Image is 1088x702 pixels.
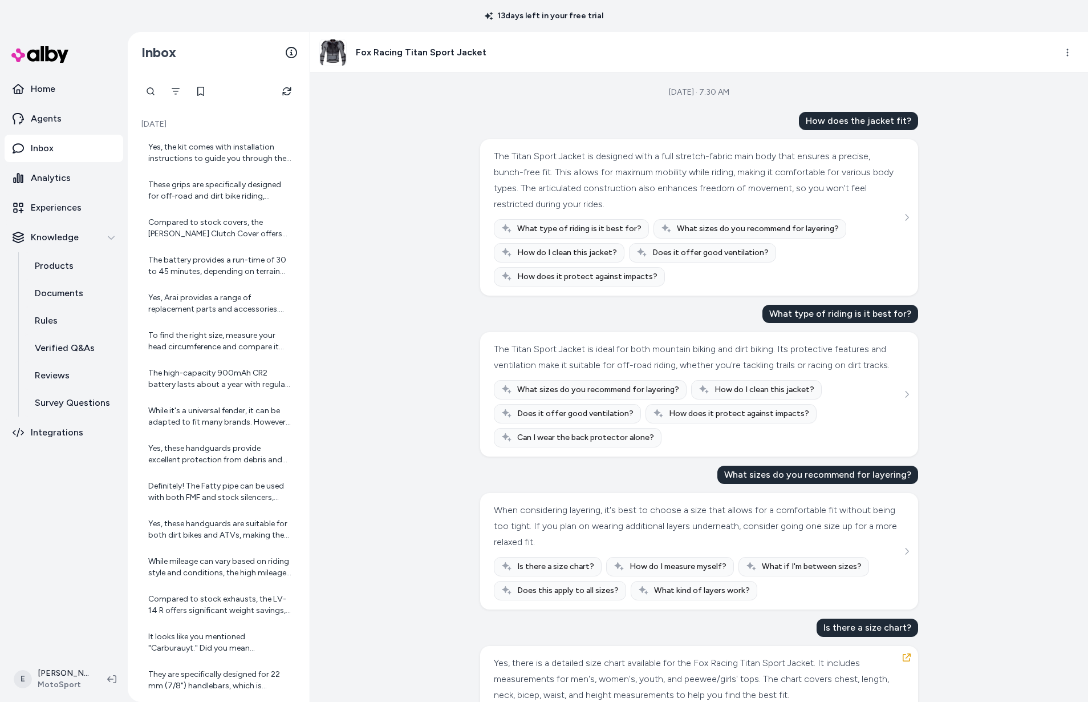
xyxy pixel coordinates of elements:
[23,334,123,362] a: Verified Q&As
[23,362,123,389] a: Reviews
[517,585,619,596] span: Does this apply to all sizes?
[517,432,654,443] span: Can I wear the back protector alone?
[31,112,62,126] p: Agents
[148,669,291,692] div: They are specifically designed for 22 mm (7/8") handlebars, which is standard for many motorcycle...
[23,280,123,307] a: Documents
[31,201,82,215] p: Experiences
[677,223,839,235] span: What sizes do you recommend for layering?
[148,405,291,428] div: While it's a universal fender, it can be adapted to fit many brands. However, you may need to dri...
[35,396,110,410] p: Survey Questions
[762,305,918,323] div: What type of riding is it best for?
[148,368,291,390] div: The high-capacity 900mAh CR2 battery lasts about a year with regular use. It's also replaceable, ...
[5,224,123,251] button: Knowledge
[31,142,54,155] p: Inbox
[139,248,298,284] a: The battery provides a run-time of 30 to 45 minutes, depending on terrain and rider skill. It's a...
[654,585,750,596] span: What kind of layers work?
[320,39,346,66] img: X006.jpg
[148,556,291,579] div: While mileage can vary based on riding style and conditions, the high mileage capability of the M...
[494,341,902,373] div: The Titan Sport Jacket is ideal for both mountain biking and dirt biking. Its protective features...
[139,511,298,548] a: Yes, these handguards are suitable for both dirt bikes and ATVs, making them a great choice for m...
[630,561,726,572] span: How do I measure myself?
[148,217,291,240] div: Compared to stock covers, the [PERSON_NAME] Clutch Cover offers superior strength and improved he...
[23,307,123,334] a: Rules
[139,210,298,247] a: Compared to stock covers, the [PERSON_NAME] Clutch Cover offers superior strength and improved he...
[148,179,291,202] div: These grips are specifically designed for off-road and dirt bike riding, making them perfect for ...
[11,46,68,63] img: alby Logo
[148,481,291,503] div: Definitely! The Fatty pipe can be used with both FMF and stock silencers, allowing you to upgrade...
[23,389,123,417] a: Survey Questions
[31,426,83,439] p: Integrations
[275,80,298,103] button: Refresh
[5,105,123,132] a: Agents
[164,80,187,103] button: Filter
[139,624,298,661] a: It looks like you mentioned "Carburauyt." Did you mean "carburetor"? If you're looking for carbur...
[478,10,610,22] p: 13 days left in your free trial
[141,44,176,61] h2: Inbox
[669,87,729,98] div: [DATE] · 7:30 AM
[139,323,298,360] a: To find the right size, measure your head circumference and compare it with the sizing chart prov...
[148,255,291,277] div: The battery provides a run-time of 30 to 45 minutes, depending on terrain and rider skill. It's a...
[494,148,902,212] div: The Titan Sport Jacket is designed with a full stretch-fabric main body that ensures a precise, b...
[23,252,123,280] a: Products
[7,661,98,697] button: E[PERSON_NAME]MotoSport
[148,292,291,315] div: Yes, Arai provides a range of replacement parts and accessories. This includes [PERSON_NAME], lin...
[517,384,679,396] span: What sizes do you recommend for layering?
[900,388,914,401] button: See more
[31,231,79,244] p: Knowledge
[31,171,71,185] p: Analytics
[494,502,902,550] div: When considering layering, it's best to choose a size that allows for a comfortable fit without b...
[900,544,914,558] button: See more
[517,561,594,572] span: Is there a size chart?
[5,135,123,162] a: Inbox
[14,670,32,688] span: E
[139,549,298,586] a: While mileage can vary based on riding style and conditions, the high mileage capability of the M...
[35,314,58,328] p: Rules
[148,142,291,164] div: Yes, the kit comes with installation instructions to guide you through the process. Follow the st...
[5,419,123,446] a: Integrations
[35,287,83,300] p: Documents
[762,561,862,572] span: What if I'm between sizes?
[35,259,74,273] p: Products
[38,668,89,679] p: [PERSON_NAME]
[356,46,486,59] h3: Fox Racing Titan Sport Jacket
[799,112,918,130] div: How does the jacket fit?
[900,211,914,224] button: See more
[139,119,298,130] p: [DATE]
[139,172,298,209] a: These grips are specifically designed for off-road and dirt bike riding, making them perfect for ...
[517,271,657,283] span: How does it protect against impacts?
[148,594,291,616] div: Compared to stock exhausts, the LV-14 R offers significant weight savings, improved sound, and en...
[148,443,291,466] div: Yes, these handguards provide excellent protection from debris and impacts, enhancing your safety...
[38,679,89,691] span: MotoSport
[714,384,814,396] span: How do I clean this jacket?
[139,398,298,435] a: While it's a universal fender, it can be adapted to fit many brands. However, you may need to dri...
[717,466,918,484] div: What sizes do you recommend for layering?
[652,247,769,259] span: Does it offer good ventilation?
[35,369,70,382] p: Reviews
[139,587,298,623] a: Compared to stock exhausts, the LV-14 R offers significant weight savings, improved sound, and en...
[139,474,298,510] a: Definitely! The Fatty pipe can be used with both FMF and stock silencers, allowing you to upgrade...
[31,82,55,96] p: Home
[139,285,298,322] a: Yes, Arai provides a range of replacement parts and accessories. This includes [PERSON_NAME], lin...
[139,135,298,171] a: Yes, the kit comes with installation instructions to guide you through the process. Follow the st...
[148,330,291,353] div: To find the right size, measure your head circumference and compare it with the sizing chart prov...
[5,164,123,192] a: Analytics
[148,631,291,654] div: It looks like you mentioned "Carburauyt." Did you mean "carburetor"? If you're looking for carbur...
[5,194,123,221] a: Experiences
[669,408,809,419] span: How does it protect against impacts?
[139,361,298,397] a: The high-capacity 900mAh CR2 battery lasts about a year with regular use. It's also replaceable, ...
[517,223,642,235] span: What type of riding is it best for?
[139,436,298,473] a: Yes, these handguards provide excellent protection from debris and impacts, enhancing your safety...
[517,408,634,419] span: Does it offer good ventilation?
[139,662,298,699] a: They are specifically designed for 22 mm (7/8") handlebars, which is standard for many motorcycle...
[5,75,123,103] a: Home
[817,619,918,637] div: Is there a size chart?
[35,341,95,355] p: Verified Q&As
[148,518,291,541] div: Yes, these handguards are suitable for both dirt bikes and ATVs, making them a great choice for m...
[517,247,617,259] span: How do I clean this jacket?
